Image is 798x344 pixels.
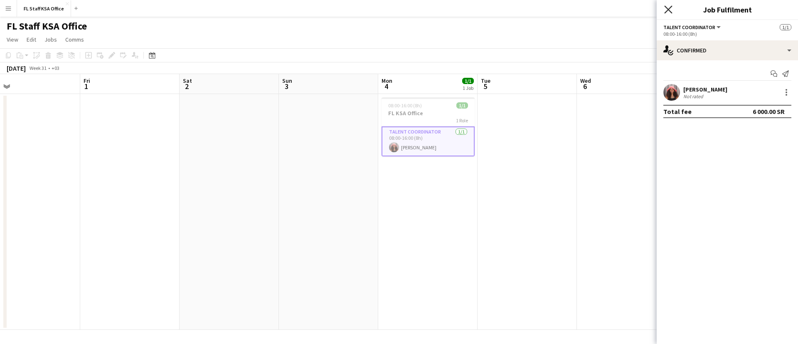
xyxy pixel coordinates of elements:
span: 5 [480,82,490,91]
span: Mon [382,77,392,84]
h1: FL Staff KSA Office [7,20,87,32]
span: 1/1 [462,78,474,84]
div: Total fee [663,107,692,116]
span: Wed [580,77,591,84]
span: 1 [82,82,90,91]
span: 3 [281,82,292,91]
app-card-role: Talent Coordinator1/108:00-16:00 (8h)[PERSON_NAME] [382,126,475,156]
div: Not rated [683,93,705,99]
span: Tue [481,77,490,84]
a: Jobs [41,34,60,45]
a: Edit [23,34,39,45]
div: Confirmed [657,40,798,60]
span: 2 [182,82,192,91]
button: FL Staff KSA Office [17,0,71,17]
span: 1/1 [780,24,791,30]
span: 1 Role [456,117,468,124]
app-job-card: 08:00-16:00 (8h)1/1FL KSA Office1 RoleTalent Coordinator1/108:00-16:00 (8h)[PERSON_NAME] [382,97,475,156]
div: [DATE] [7,64,26,72]
span: Comms [65,36,84,43]
span: 6 [579,82,591,91]
div: 6 000.00 SR [753,107,785,116]
a: Comms [62,34,87,45]
div: +03 [52,65,59,71]
a: View [3,34,22,45]
h3: FL KSA Office [382,109,475,117]
span: Jobs [44,36,57,43]
span: 08:00-16:00 (8h) [388,102,422,109]
span: Talent Coordinator [663,24,715,30]
div: [PERSON_NAME] [683,86,727,93]
span: View [7,36,18,43]
span: Edit [27,36,36,43]
h3: Job Fulfilment [657,4,798,15]
div: 1 Job [463,85,473,91]
button: Talent Coordinator [663,24,722,30]
span: Fri [84,77,90,84]
span: Week 31 [27,65,48,71]
span: 1/1 [456,102,468,109]
span: Sun [282,77,292,84]
span: Sat [183,77,192,84]
div: 08:00-16:00 (8h) [663,31,791,37]
span: 4 [380,82,392,91]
